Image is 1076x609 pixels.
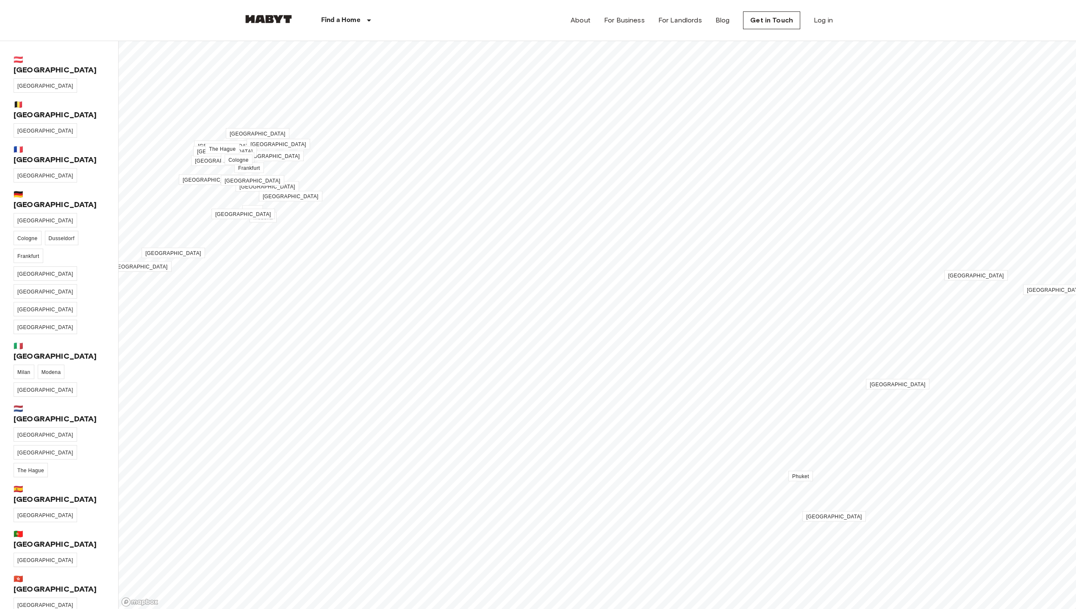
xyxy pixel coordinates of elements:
div: Map marker [250,213,277,222]
div: Map marker [221,153,254,162]
a: [GEOGRAPHIC_DATA] [194,141,258,151]
a: [GEOGRAPHIC_DATA] [14,123,77,138]
span: 🇵🇹 [GEOGRAPHIC_DATA] [14,529,105,549]
span: [GEOGRAPHIC_DATA] [948,273,1004,279]
a: Dusseldorf [45,231,78,245]
a: Dusseldorf [221,152,254,163]
a: [GEOGRAPHIC_DATA] [141,248,205,258]
span: [GEOGRAPHIC_DATA] [263,194,319,199]
a: Cologne [225,155,252,165]
span: 🇭🇰 [GEOGRAPHIC_DATA] [14,574,105,594]
span: 🇦🇹 [GEOGRAPHIC_DATA] [14,55,105,75]
a: [GEOGRAPHIC_DATA] [14,284,77,299]
a: [GEOGRAPHIC_DATA] [226,128,289,139]
a: [GEOGRAPHIC_DATA] [14,445,77,460]
a: [GEOGRAPHIC_DATA] [14,213,77,227]
a: Get in Touch [743,11,800,29]
span: [GEOGRAPHIC_DATA] [806,514,862,520]
a: [GEOGRAPHIC_DATA] [14,382,77,397]
div: Map marker [191,157,255,166]
span: [GEOGRAPHIC_DATA] [17,173,73,179]
span: [GEOGRAPHIC_DATA] [250,141,306,147]
p: Find a Home [321,15,361,25]
span: Modena [42,369,61,375]
a: [GEOGRAPHIC_DATA] [191,155,255,166]
span: [GEOGRAPHIC_DATA] [17,450,73,456]
img: Habyt [243,15,294,23]
div: Map marker [141,249,205,258]
a: [GEOGRAPHIC_DATA] [221,175,284,186]
span: [GEOGRAPHIC_DATA] [195,158,251,164]
span: [GEOGRAPHIC_DATA] [17,218,73,224]
a: Phuket [788,471,813,482]
span: [GEOGRAPHIC_DATA] [183,177,238,183]
span: The Hague [209,146,236,152]
div: Map marker [225,156,252,165]
span: Cologne [228,157,249,163]
a: [GEOGRAPHIC_DATA] [179,174,242,185]
div: Map marker [193,147,257,156]
span: [GEOGRAPHIC_DATA] [198,143,254,149]
div: Map marker [179,176,242,185]
span: Phuket [792,473,809,479]
div: Map marker [944,271,1008,280]
span: [GEOGRAPHIC_DATA] [17,557,73,563]
span: [GEOGRAPHIC_DATA] [17,128,73,134]
a: The Hague [14,463,48,477]
a: [GEOGRAPHIC_DATA] [866,379,929,390]
a: [GEOGRAPHIC_DATA] [14,168,77,183]
span: [GEOGRAPHIC_DATA] [17,307,73,313]
span: 🇪🇸 [GEOGRAPHIC_DATA] [14,484,105,504]
span: Milan [17,369,31,375]
span: 🇳🇱 [GEOGRAPHIC_DATA] [14,404,105,424]
a: [GEOGRAPHIC_DATA] [211,209,275,219]
span: [GEOGRAPHIC_DATA] [145,250,201,256]
span: 🇫🇷 [GEOGRAPHIC_DATA] [14,144,105,165]
a: Modena [250,212,277,223]
div: Map marker [108,263,172,271]
span: [GEOGRAPHIC_DATA] [112,264,168,270]
span: [GEOGRAPHIC_DATA] [17,387,73,393]
span: [GEOGRAPHIC_DATA] [230,131,286,137]
a: Log in [814,15,833,25]
a: For Landlords [658,15,702,25]
div: Map marker [247,140,310,149]
span: Dusseldorf [49,235,75,241]
a: Milan [14,365,34,379]
a: [GEOGRAPHIC_DATA] [236,181,299,192]
span: [GEOGRAPHIC_DATA] [197,149,253,155]
a: For Business [604,15,645,25]
span: [GEOGRAPHIC_DATA] [17,289,73,295]
span: Milan [246,208,259,214]
a: Modena [38,365,65,379]
a: [GEOGRAPHIC_DATA] [240,151,304,161]
span: [GEOGRAPHIC_DATA] [17,271,73,277]
a: [GEOGRAPHIC_DATA] [14,427,77,442]
span: [GEOGRAPHIC_DATA] [17,512,73,518]
div: Map marker [866,380,929,389]
a: [GEOGRAPHIC_DATA] [108,261,172,272]
div: Map marker [236,183,299,191]
span: 🇧🇪 [GEOGRAPHIC_DATA] [14,100,105,120]
a: The Hague [205,144,240,154]
a: [GEOGRAPHIC_DATA] [944,270,1008,281]
div: Map marker [259,192,322,201]
span: 🇮🇹 [GEOGRAPHIC_DATA] [14,341,105,361]
div: Map marker [242,207,263,216]
a: Frankfurt [234,163,264,173]
a: Cologne [14,231,42,245]
a: [GEOGRAPHIC_DATA] [259,191,322,202]
a: [GEOGRAPHIC_DATA] [14,320,77,334]
div: Map marker [194,142,258,151]
span: Frankfurt [238,165,260,171]
a: Blog [715,15,730,25]
span: [GEOGRAPHIC_DATA] [215,211,271,217]
a: [GEOGRAPHIC_DATA] [802,511,866,522]
div: Map marker [234,164,264,173]
a: [GEOGRAPHIC_DATA] [193,146,257,157]
div: Map marker [802,512,866,521]
span: [GEOGRAPHIC_DATA] [17,83,73,89]
span: [GEOGRAPHIC_DATA] [17,432,73,438]
div: Map marker [221,177,284,185]
span: Frankfurt [17,253,39,259]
